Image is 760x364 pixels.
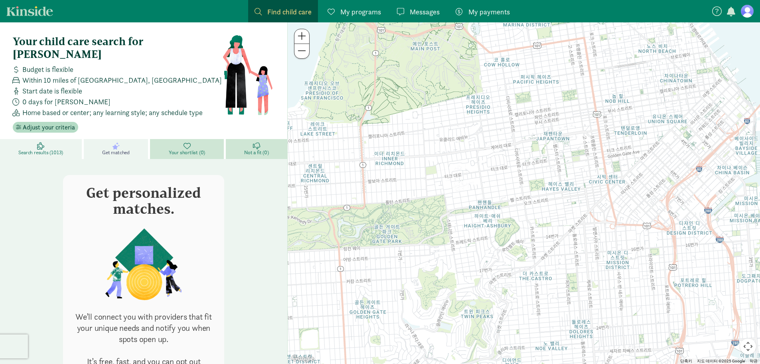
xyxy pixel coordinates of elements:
span: 지도 데이터 ©2025 Google [697,359,745,363]
span: Your shortlist (0) [169,149,205,156]
span: Get matched [102,149,130,156]
img: Google [290,354,316,364]
h3: Get personalized matches. [73,185,215,217]
button: Adjust your criteria [13,122,78,133]
span: Within 10 miles of [GEOGRAPHIC_DATA], [GEOGRAPHIC_DATA] [22,75,222,86]
span: Start date is flexible [22,86,82,96]
button: 단축키 [680,358,692,364]
a: Your shortlist (0) [150,139,225,159]
a: Kinside [6,6,53,16]
span: My payments [468,6,510,17]
span: Budget is flexible [22,64,73,75]
span: Adjust your criteria [23,123,75,132]
a: Google 지도에서 이 지역 열기(새 창으로 열림) [290,354,316,364]
span: My programs [340,6,381,17]
a: Get matched [84,139,150,159]
span: Search results (1013) [18,149,63,156]
span: Messages [410,6,440,17]
h4: Your child care search for [PERSON_NAME] [13,35,222,61]
button: 지도 카메라 컨트롤 [740,338,756,354]
span: Not a fit (0) [244,149,268,156]
span: Find child care [267,6,312,17]
span: Home based or center; any learning style; any schedule type [22,107,203,118]
a: 약관(새 탭에서 열기) [750,359,758,363]
span: 0 days for [PERSON_NAME] [22,96,111,107]
a: Not a fit (0) [226,139,287,159]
